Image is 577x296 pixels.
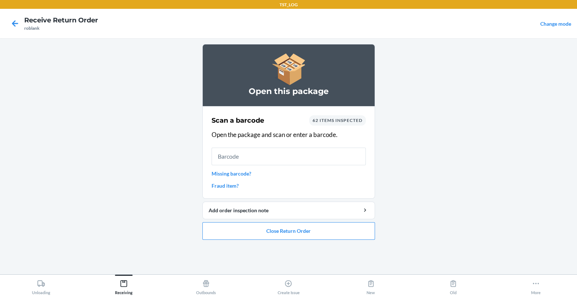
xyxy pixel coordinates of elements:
div: Receiving [115,277,133,295]
span: 62 items inspected [313,118,363,123]
button: Outbounds [165,275,247,295]
button: More [495,275,577,295]
button: Receiving [82,275,165,295]
a: Change mode [540,21,571,27]
div: New [367,277,375,295]
button: Old [412,275,494,295]
div: Unloading [32,277,50,295]
button: New [330,275,412,295]
div: Outbounds [196,277,216,295]
h3: Open this package [212,86,366,97]
button: Close Return Order [202,222,375,240]
p: Open the package and scan or enter a barcode. [212,130,366,140]
a: Fraud item? [212,182,366,189]
a: Missing barcode? [212,170,366,177]
div: Add order inspection note [209,206,369,214]
button: Add order inspection note [202,202,375,219]
div: roblank [24,25,98,32]
h2: Scan a barcode [212,116,264,125]
input: Barcode [212,148,366,165]
div: Create Issue [277,277,299,295]
h4: Receive Return Order [24,15,98,25]
div: Old [449,277,457,295]
button: Create Issue [247,275,329,295]
div: More [531,277,541,295]
p: TST_LOG [280,1,298,8]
